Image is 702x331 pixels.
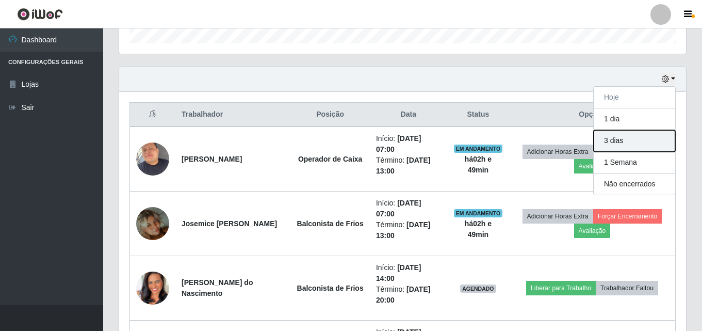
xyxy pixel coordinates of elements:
li: Término: [376,284,441,306]
strong: há 02 h e 49 min [465,219,492,239]
button: 1 Semana [594,152,675,174]
button: 1 dia [594,108,675,130]
th: Posição [290,103,370,127]
img: 1758708195650.jpeg [136,259,169,318]
button: 3 dias [594,130,675,152]
button: Adicionar Horas Extra [523,145,593,159]
strong: Operador de Caixa [298,155,363,163]
time: [DATE] 14:00 [376,263,421,282]
button: Trabalhador Faltou [596,281,658,295]
li: Início: [376,133,441,155]
strong: há 02 h e 49 min [465,155,492,174]
button: Avaliação [574,224,611,238]
li: Término: [376,155,441,177]
button: Liberar para Trabalho [526,281,596,295]
img: 1741955562946.jpeg [136,194,169,253]
strong: Josemice [PERSON_NAME] [182,219,277,228]
th: Opções [509,103,676,127]
button: Hoje [594,87,675,108]
li: Término: [376,219,441,241]
th: Status [447,103,509,127]
strong: Balconista de Frios [297,219,364,228]
img: CoreUI Logo [17,8,63,21]
strong: [PERSON_NAME] do Nascimento [182,278,253,297]
th: Trabalhador [175,103,290,127]
button: Não encerrados [594,174,675,195]
li: Início: [376,262,441,284]
span: EM ANDAMENTO [454,209,503,217]
button: Forçar Encerramento [593,209,662,224]
strong: [PERSON_NAME] [182,155,242,163]
img: 1734154515134.jpeg [136,137,169,181]
li: Início: [376,198,441,219]
time: [DATE] 07:00 [376,134,421,153]
span: AGENDADO [460,285,496,293]
strong: Balconista de Frios [297,284,364,292]
button: Avaliação [574,159,611,174]
button: Adicionar Horas Extra [523,209,593,224]
time: [DATE] 07:00 [376,199,421,218]
th: Data [370,103,447,127]
span: EM ANDAMENTO [454,145,503,153]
